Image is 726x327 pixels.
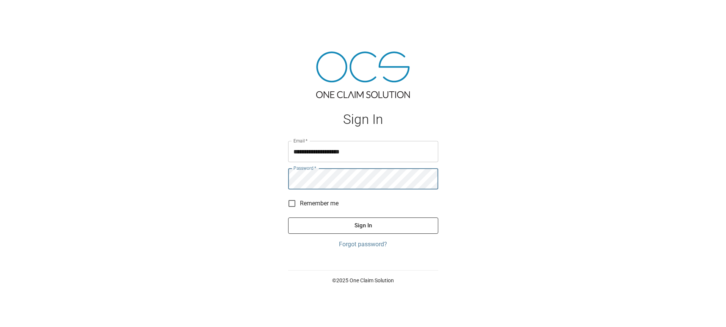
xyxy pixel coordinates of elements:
img: ocs-logo-tra.png [316,52,410,98]
p: © 2025 One Claim Solution [288,277,438,284]
h1: Sign In [288,112,438,127]
a: Forgot password? [288,240,438,249]
span: Remember me [300,199,339,208]
label: Password [293,165,316,171]
label: Email [293,138,308,144]
button: Sign In [288,217,438,233]
img: ocs-logo-white-transparent.png [9,5,39,20]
